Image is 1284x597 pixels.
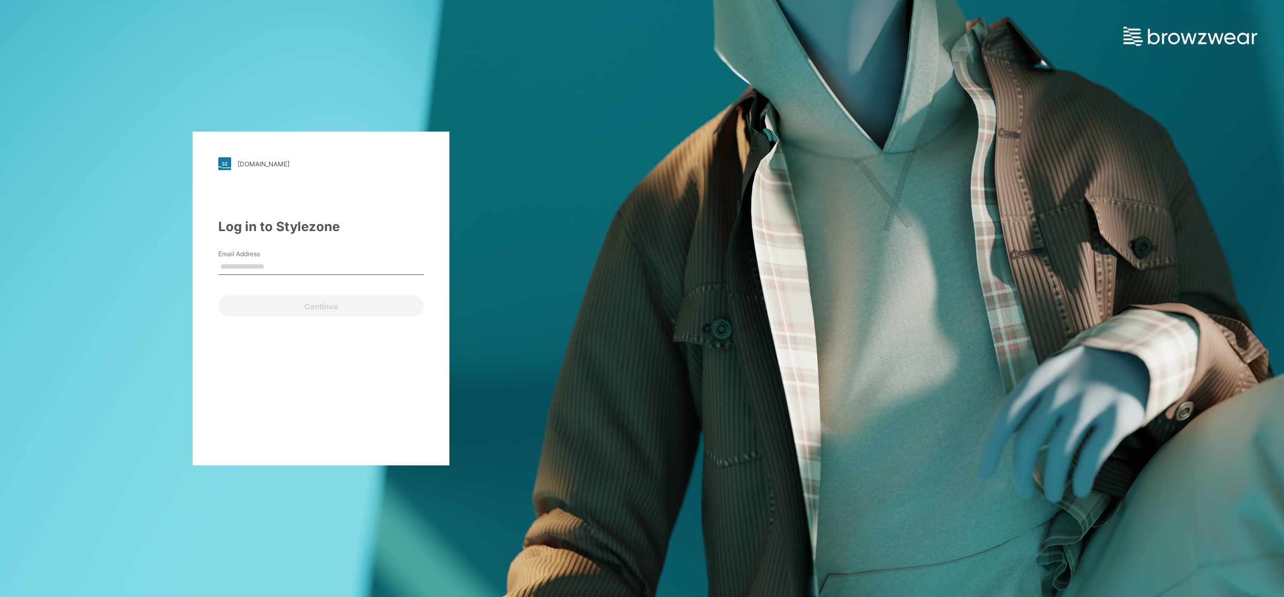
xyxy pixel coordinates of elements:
[238,160,289,168] div: [DOMAIN_NAME]
[218,157,231,170] img: stylezone-logo.562084cfcfab977791bfbf7441f1a819.svg
[218,157,424,170] a: [DOMAIN_NAME]
[1123,27,1257,46] img: browzwear-logo.e42bd6dac1945053ebaf764b6aa21510.svg
[218,249,293,259] label: Email Address
[218,217,424,236] div: Log in to Stylezone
